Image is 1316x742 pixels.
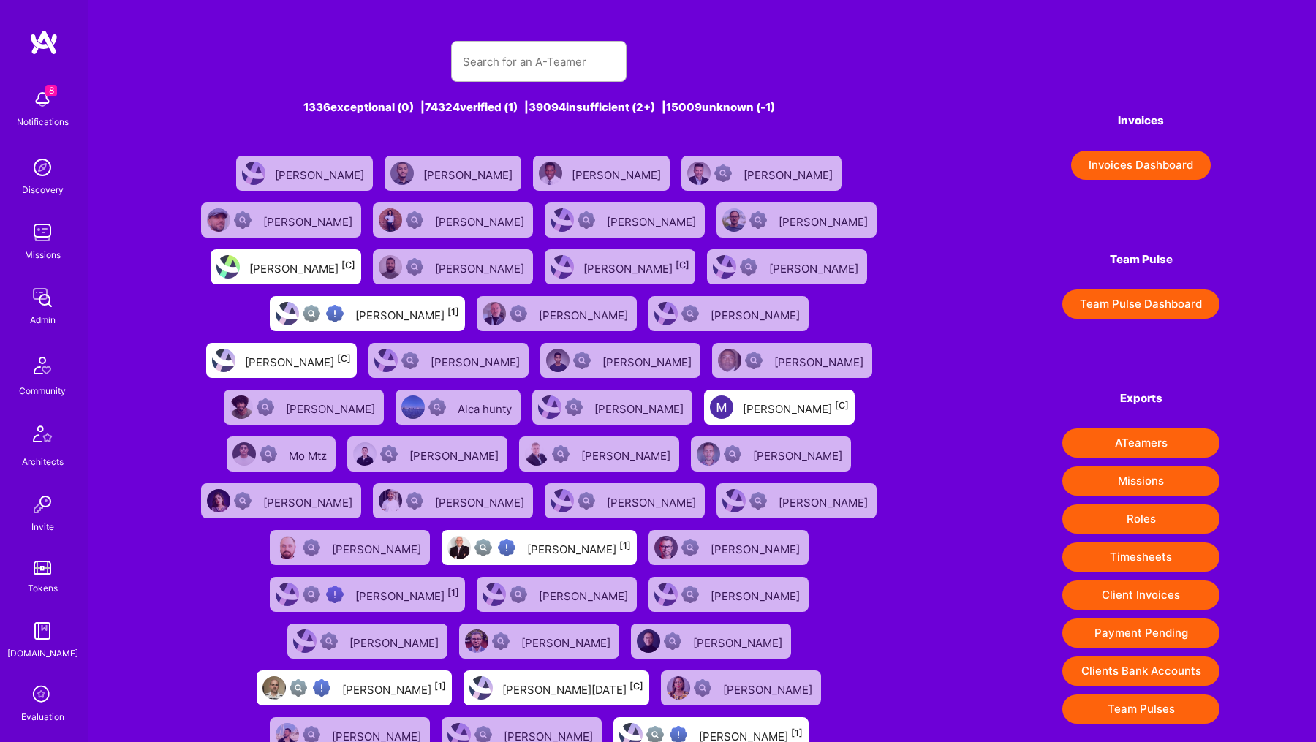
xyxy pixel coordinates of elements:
[465,629,488,653] img: User Avatar
[260,445,277,463] img: Not Scrubbed
[436,524,643,571] a: User AvatarNot fully vettedHigh Potential User[PERSON_NAME][1]
[245,351,351,370] div: [PERSON_NAME]
[380,445,398,463] img: Not Scrubbed
[706,337,878,384] a: User AvatarNot Scrubbed[PERSON_NAME]
[619,540,631,551] sup: [1]
[326,586,344,603] img: High Potential User
[654,583,678,606] img: User Avatar
[293,629,317,653] img: User Avatar
[594,398,687,417] div: [PERSON_NAME]
[539,585,631,604] div: [PERSON_NAME]
[539,197,711,243] a: User AvatarNot Scrubbed[PERSON_NAME]
[687,162,711,185] img: User Avatar
[29,681,56,709] i: icon SelectionTeam
[722,208,746,232] img: User Avatar
[654,536,678,559] img: User Avatar
[341,260,355,270] sup: [C]
[471,290,643,337] a: User AvatarNot Scrubbed[PERSON_NAME]
[654,302,678,325] img: User Avatar
[230,395,253,419] img: User Avatar
[337,353,351,364] sup: [C]
[289,444,330,463] div: Mo Mtz
[290,679,307,697] img: Not fully vetted
[264,524,436,571] a: User AvatarNot Scrubbed[PERSON_NAME]
[1062,114,1219,127] h4: Invoices
[355,304,459,323] div: [PERSON_NAME]
[28,85,57,114] img: bell
[276,583,299,606] img: User Avatar
[286,398,378,417] div: [PERSON_NAME]
[698,384,861,431] a: User Avatar[PERSON_NAME][C]
[492,632,510,650] img: Not Scrubbed
[1062,694,1219,724] button: Team Pulses
[28,580,58,596] div: Tokens
[578,492,595,510] img: Not Scrubbed
[667,676,690,700] img: User Avatar
[779,211,871,230] div: [PERSON_NAME]
[349,632,442,651] div: [PERSON_NAME]
[607,491,699,510] div: [PERSON_NAME]
[718,349,741,372] img: User Avatar
[434,681,446,692] sup: [1]
[681,305,699,322] img: Not Scrubbed
[527,538,631,557] div: [PERSON_NAME]
[769,257,861,276] div: [PERSON_NAME]
[263,211,355,230] div: [PERSON_NAME]
[711,585,803,604] div: [PERSON_NAME]
[749,492,767,510] img: Not Scrubbed
[474,539,492,556] img: Not fully vetted
[539,477,711,524] a: User AvatarNot Scrubbed[PERSON_NAME]
[526,384,698,431] a: User AvatarNot Scrubbed[PERSON_NAME]
[525,442,548,466] img: User Avatar
[28,218,57,247] img: teamwork
[401,395,425,419] img: User Avatar
[212,349,235,372] img: User Avatar
[401,352,419,369] img: Not Scrubbed
[1062,656,1219,686] button: Clients Bank Accounts
[711,197,882,243] a: User AvatarNot Scrubbed[PERSON_NAME]
[303,305,320,322] img: Not fully vetted
[207,208,230,232] img: User Avatar
[19,383,66,398] div: Community
[185,99,893,115] div: 1336 exceptional (0) | 74324 verified (1) | 39094 insufficient (2+) | 15009 unknown (-1)
[510,305,527,322] img: Not Scrubbed
[676,260,689,270] sup: [C]
[1062,618,1219,648] button: Payment Pending
[355,585,459,604] div: [PERSON_NAME]
[447,587,459,598] sup: [1]
[390,162,414,185] img: User Avatar
[363,337,534,384] a: User AvatarNot Scrubbed[PERSON_NAME]
[655,665,827,711] a: User AvatarNot Scrubbed[PERSON_NAME]
[232,442,256,466] img: User Avatar
[406,258,423,276] img: Not Scrubbed
[744,164,836,183] div: [PERSON_NAME]
[629,681,643,692] sup: [C]
[539,243,701,290] a: User Avatar[PERSON_NAME][C]
[521,632,613,651] div: [PERSON_NAME]
[483,583,506,606] img: User Avatar
[367,197,539,243] a: User AvatarNot Scrubbed[PERSON_NAME]
[711,477,882,524] a: User AvatarNot Scrubbed[PERSON_NAME]
[463,43,615,80] input: Search for an A-Teamer
[25,348,60,383] img: Community
[1062,289,1219,319] button: Team Pulse Dashboard
[205,243,367,290] a: User Avatar[PERSON_NAME][C]
[1071,151,1211,180] button: Invoices Dashboard
[320,632,338,650] img: Not Scrubbed
[498,539,515,556] img: High Potential User
[539,162,562,185] img: User Avatar
[374,349,398,372] img: User Avatar
[565,398,583,416] img: Not Scrubbed
[753,444,845,463] div: [PERSON_NAME]
[701,243,873,290] a: User AvatarNot Scrubbed[PERSON_NAME]
[406,211,423,229] img: Not Scrubbed
[573,352,591,369] img: Not Scrubbed
[367,477,539,524] a: User AvatarNot Scrubbed[PERSON_NAME]
[409,444,502,463] div: [PERSON_NAME]
[200,337,363,384] a: User Avatar[PERSON_NAME][C]
[471,571,643,618] a: User AvatarNot Scrubbed[PERSON_NAME]
[367,243,539,290] a: User AvatarNot Scrubbed[PERSON_NAME]
[538,395,561,419] img: User Avatar
[341,431,513,477] a: User AvatarNot Scrubbed[PERSON_NAME]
